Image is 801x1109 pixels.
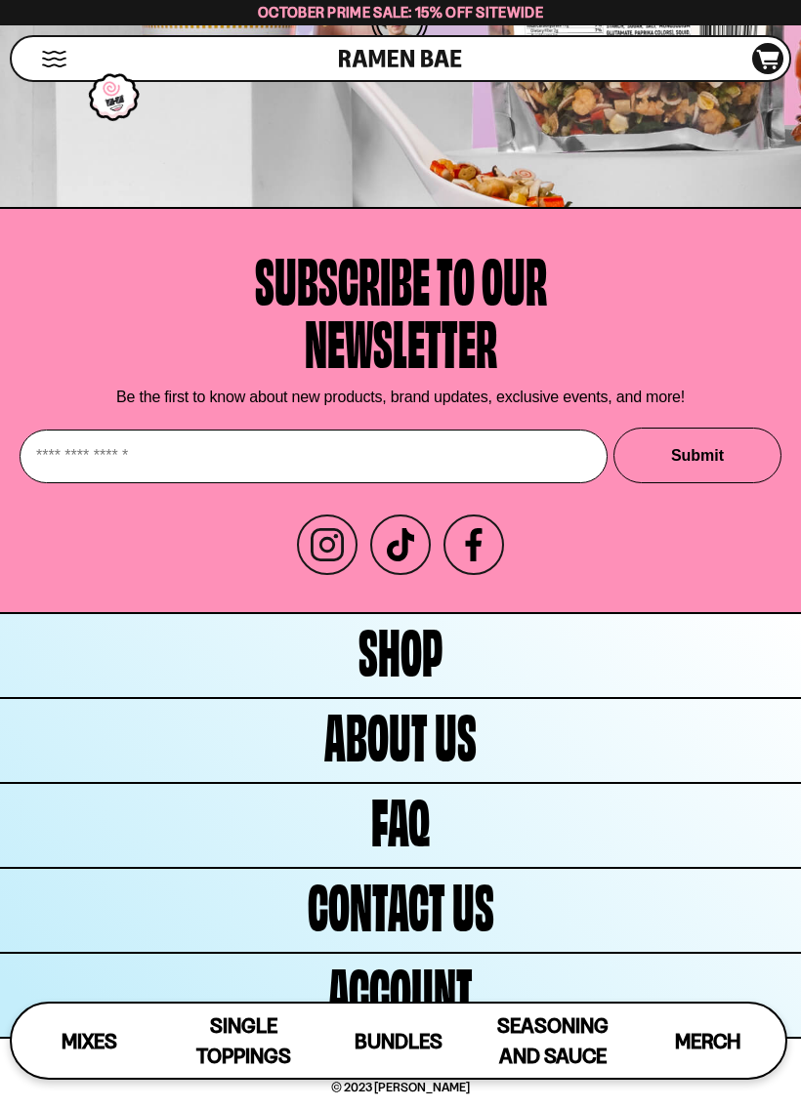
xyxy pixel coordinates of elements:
span: Shop [358,617,443,679]
span: Account [328,957,473,1019]
span: © 2023 [PERSON_NAME] [331,1081,470,1093]
span: FAQ [371,787,430,849]
p: Be the first to know about new products, brand updates, exclusive events, and more! [116,388,685,406]
span: Contact Us [308,872,494,934]
span: About Us [324,702,477,764]
button: Mobile Menu Trigger [41,51,67,67]
h4: Subscribe to our newsletter [255,246,547,371]
input: Enter your email [20,430,608,483]
button: Submit [613,428,781,483]
span: October Prime Sale: 15% off Sitewide [258,3,543,21]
